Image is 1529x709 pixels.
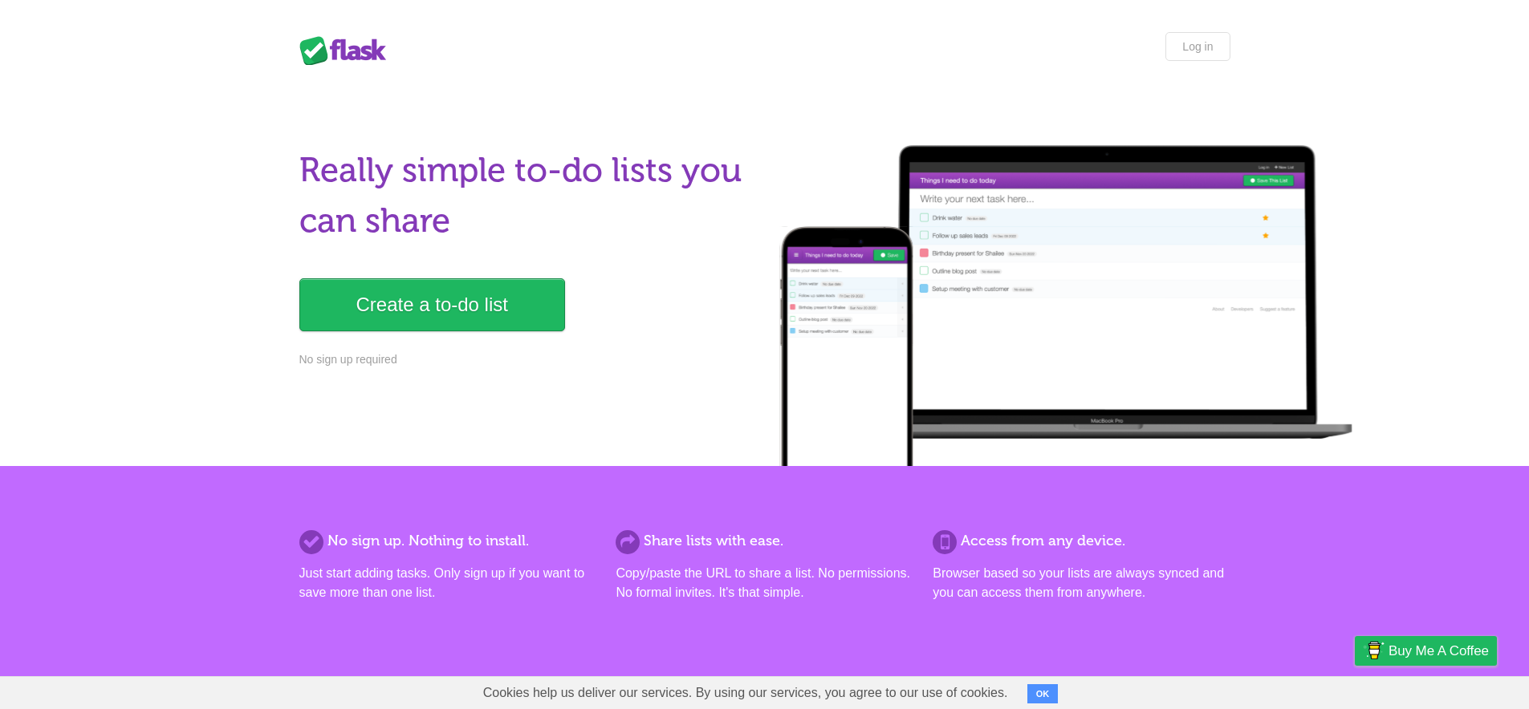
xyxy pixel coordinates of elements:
a: Create a to-do list [299,278,565,331]
p: No sign up required [299,351,755,368]
button: OK [1027,684,1059,703]
span: Cookies help us deliver our services. By using our services, you agree to our use of cookies. [467,677,1024,709]
h2: No sign up. Nothing to install. [299,530,596,552]
span: Buy me a coffee [1389,637,1489,665]
h2: Access from any device. [933,530,1230,552]
div: Flask Lists [299,36,396,65]
p: Just start adding tasks. Only sign up if you want to save more than one list. [299,564,596,602]
h2: Share lists with ease. [616,530,913,552]
h1: Really simple to-do lists you can share [299,145,755,246]
img: Buy me a coffee [1363,637,1385,664]
a: Buy me a coffee [1355,636,1497,666]
p: Copy/paste the URL to share a list. No permissions. No formal invites. It's that simple. [616,564,913,602]
a: Log in [1165,32,1230,61]
p: Browser based so your lists are always synced and you can access them from anywhere. [933,564,1230,602]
